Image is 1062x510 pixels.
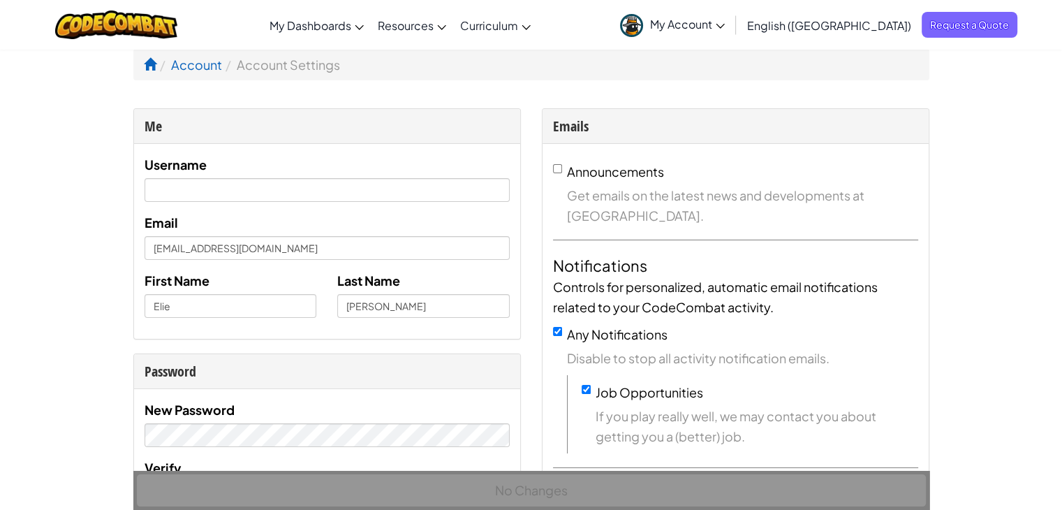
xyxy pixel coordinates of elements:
label: Announcements [567,163,664,180]
label: Username [145,154,207,175]
label: New Password [145,400,235,420]
span: Email [145,214,178,231]
span: My Dashboards [270,18,351,33]
span: Resources [378,18,434,33]
a: Curriculum [453,6,538,44]
a: English ([GEOGRAPHIC_DATA]) [740,6,918,44]
li: Account Settings [222,54,340,75]
span: If you play really well, we may contact you about getting you a (better) job. [596,406,918,446]
a: My Account [613,3,732,47]
span: Get emails on the latest news and developments at [GEOGRAPHIC_DATA]. [567,185,918,226]
span: Curriculum [460,18,518,33]
a: My Dashboards [263,6,371,44]
img: avatar [620,14,643,37]
div: Emails [553,116,918,136]
label: Any Notifications [567,326,668,342]
div: Me [145,116,510,136]
span: My Account [650,17,725,31]
span: Disable to stop all activity notification emails. [567,348,918,368]
label: First Name [145,270,209,291]
label: Last Name [337,270,400,291]
a: Request a Quote [922,12,1017,38]
div: Password [145,361,510,381]
a: Resources [371,6,453,44]
label: Job Opportunities [596,384,703,400]
img: CodeCombat logo [55,10,177,39]
h4: Notifications [553,254,918,277]
label: Verify [145,458,182,478]
span: English ([GEOGRAPHIC_DATA]) [747,18,911,33]
span: Controls for personalized, automatic email notifications related to your CodeCombat activity. [553,279,878,315]
a: Account [171,57,222,73]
